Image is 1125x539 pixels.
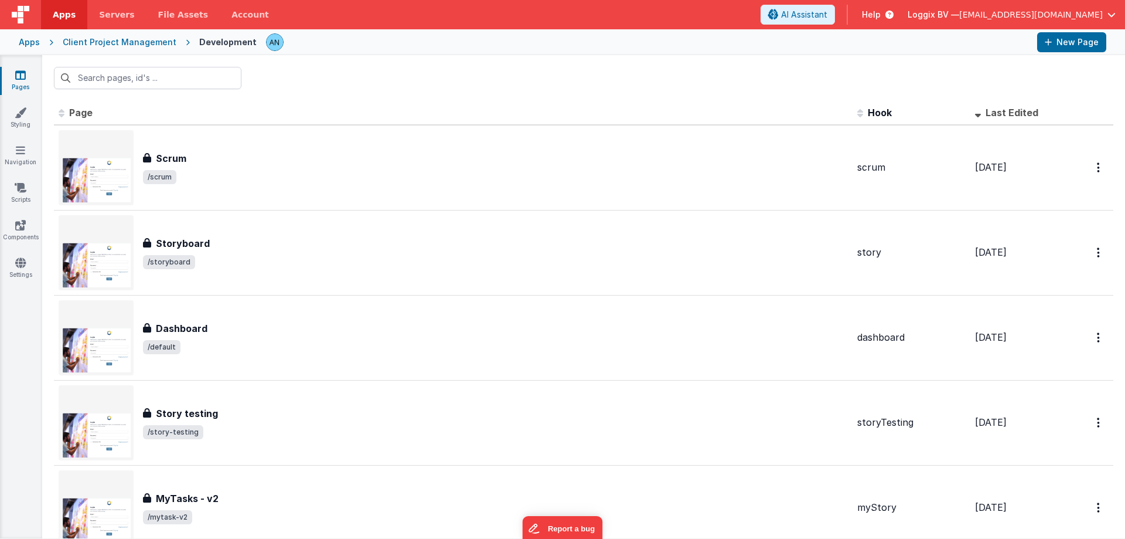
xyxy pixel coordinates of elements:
[781,9,827,21] span: AI Assistant
[143,340,180,354] span: /default
[975,331,1007,343] span: [DATE]
[54,67,241,89] input: Search pages, id's ...
[862,9,881,21] span: Help
[1090,155,1109,179] button: Options
[975,161,1007,173] span: [DATE]
[1090,240,1109,265] button: Options
[156,151,186,165] h3: Scrum
[1090,326,1109,350] button: Options
[1037,32,1106,52] button: New Page
[199,36,257,48] div: Development
[908,9,959,21] span: Loggix BV —
[143,510,192,524] span: /mytask-v2
[267,34,283,50] img: f1d78738b441ccf0e1fcb79415a71bae
[857,416,966,429] div: storyTesting
[156,406,218,421] h3: Story testing
[975,416,1007,428] span: [DATE]
[63,36,176,48] div: Client Project Management
[158,9,209,21] span: File Assets
[986,107,1038,118] span: Last Edited
[868,107,892,118] span: Hook
[156,321,207,335] h3: Dashboard
[143,170,176,184] span: /scrum
[975,501,1007,513] span: [DATE]
[857,161,966,174] div: scrum
[761,5,835,25] button: AI Assistant
[156,236,210,250] h3: Storyboard
[908,9,1116,21] button: Loggix BV — [EMAIL_ADDRESS][DOMAIN_NAME]
[143,255,195,269] span: /storyboard
[857,501,966,514] div: myStory
[959,9,1103,21] span: [EMAIL_ADDRESS][DOMAIN_NAME]
[69,107,93,118] span: Page
[99,9,134,21] span: Servers
[156,491,219,506] h3: MyTasks - v2
[1090,496,1109,520] button: Options
[53,9,76,21] span: Apps
[857,331,966,344] div: dashboard
[857,246,966,259] div: story
[143,425,203,439] span: /story-testing
[975,246,1007,258] span: [DATE]
[1090,411,1109,435] button: Options
[19,36,40,48] div: Apps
